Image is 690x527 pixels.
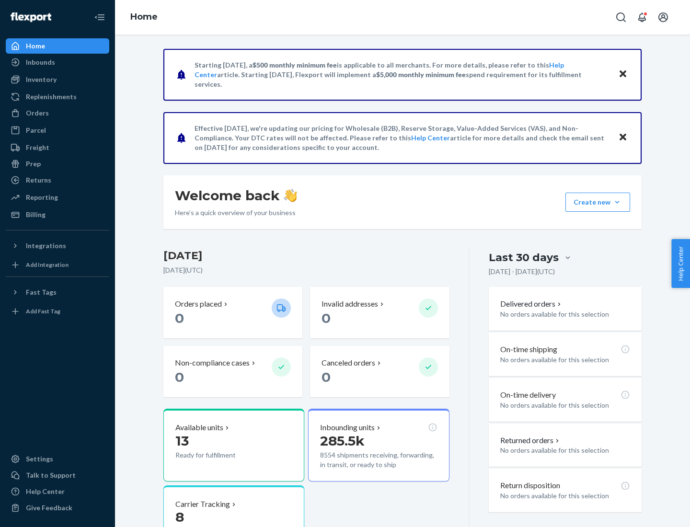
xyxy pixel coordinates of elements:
[175,369,184,385] span: 0
[253,61,337,69] span: $500 monthly minimum fee
[163,409,304,481] button: Available units13Ready for fulfillment
[6,55,109,70] a: Inbounds
[500,446,630,455] p: No orders available for this selection
[26,57,55,67] div: Inbounds
[320,422,375,433] p: Inbounding units
[163,248,449,263] h3: [DATE]
[500,435,561,446] button: Returned orders
[6,304,109,319] a: Add Fast Tag
[26,92,77,102] div: Replenishments
[26,193,58,202] div: Reporting
[6,500,109,516] button: Give Feedback
[500,491,630,501] p: No orders available for this selection
[26,159,41,169] div: Prep
[500,480,560,491] p: Return disposition
[175,298,222,309] p: Orders placed
[26,454,53,464] div: Settings
[175,357,250,368] p: Non-compliance cases
[90,8,109,27] button: Close Navigation
[26,75,57,84] div: Inventory
[175,187,297,204] h1: Welcome back
[500,355,630,365] p: No orders available for this selection
[500,390,556,401] p: On-time delivery
[175,433,189,449] span: 13
[310,346,449,397] button: Canceled orders 0
[175,499,230,510] p: Carrier Tracking
[163,346,302,397] button: Non-compliance cases 0
[489,250,559,265] div: Last 30 days
[26,175,51,185] div: Returns
[6,484,109,499] a: Help Center
[500,309,630,319] p: No orders available for this selection
[310,287,449,338] button: Invalid addresses 0
[26,241,66,251] div: Integrations
[175,450,264,460] p: Ready for fulfillment
[26,287,57,297] div: Fast Tags
[308,409,449,481] button: Inbounding units285.5k8554 shipments receiving, forwarding, in transit, or ready to ship
[6,72,109,87] a: Inventory
[130,11,158,22] a: Home
[654,8,673,27] button: Open account menu
[322,369,331,385] span: 0
[6,123,109,138] a: Parcel
[26,487,65,496] div: Help Center
[175,310,184,326] span: 0
[611,8,631,27] button: Open Search Box
[26,126,46,135] div: Parcel
[617,131,629,145] button: Close
[175,509,184,525] span: 8
[489,267,555,276] p: [DATE] - [DATE] ( UTC )
[320,450,437,470] p: 8554 shipments receiving, forwarding, in transit, or ready to ship
[6,451,109,467] a: Settings
[632,8,652,27] button: Open notifications
[26,41,45,51] div: Home
[671,239,690,288] button: Help Center
[163,265,449,275] p: [DATE] ( UTC )
[411,134,450,142] a: Help Center
[376,70,466,79] span: $5,000 monthly minimum fee
[565,193,630,212] button: Create new
[163,287,302,338] button: Orders placed 0
[320,433,365,449] span: 285.5k
[26,143,49,152] div: Freight
[175,208,297,218] p: Here’s a quick overview of your business
[26,108,49,118] div: Orders
[26,210,46,219] div: Billing
[6,207,109,222] a: Billing
[11,12,51,22] img: Flexport logo
[26,503,72,513] div: Give Feedback
[6,156,109,172] a: Prep
[26,470,76,480] div: Talk to Support
[6,285,109,300] button: Fast Tags
[617,68,629,81] button: Close
[500,298,563,309] button: Delivered orders
[6,468,109,483] a: Talk to Support
[500,401,630,410] p: No orders available for this selection
[26,261,69,269] div: Add Integration
[195,124,609,152] p: Effective [DATE], we're updating our pricing for Wholesale (B2B), Reserve Storage, Value-Added Se...
[6,190,109,205] a: Reporting
[500,344,557,355] p: On-time shipping
[322,298,378,309] p: Invalid addresses
[26,307,60,315] div: Add Fast Tag
[6,257,109,273] a: Add Integration
[6,105,109,121] a: Orders
[6,172,109,188] a: Returns
[322,357,375,368] p: Canceled orders
[284,189,297,202] img: hand-wave emoji
[6,89,109,104] a: Replenishments
[195,60,609,89] p: Starting [DATE], a is applicable to all merchants. For more details, please refer to this article...
[123,3,165,31] ol: breadcrumbs
[6,140,109,155] a: Freight
[322,310,331,326] span: 0
[6,38,109,54] a: Home
[6,238,109,253] button: Integrations
[175,422,223,433] p: Available units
